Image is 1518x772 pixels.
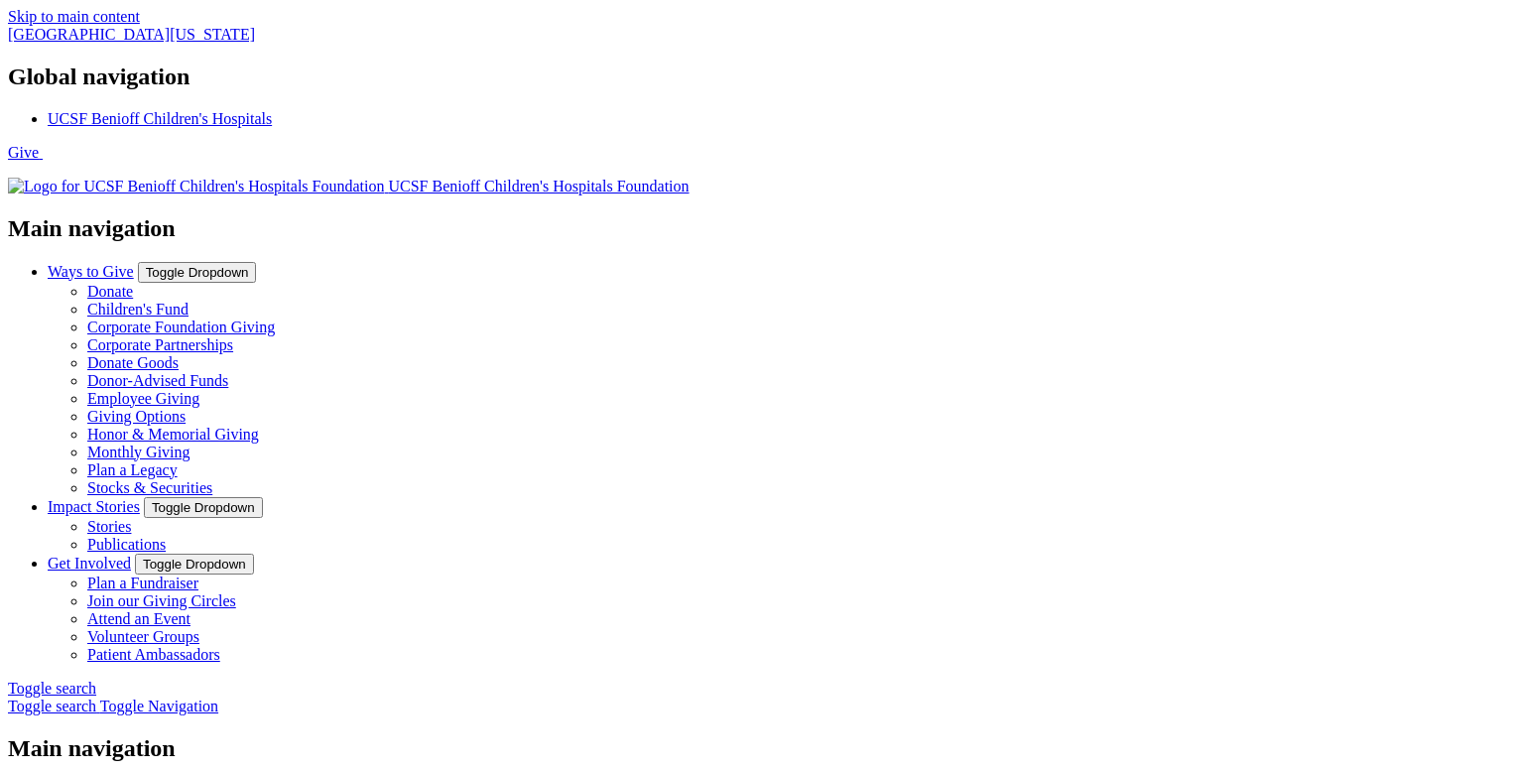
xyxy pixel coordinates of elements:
[87,390,199,407] a: Employee Giving
[87,461,178,478] a: Plan a Legacy
[87,444,190,460] a: Monthly Giving
[138,262,257,283] button: Toggle Dropdown
[8,735,1510,762] h2: Main navigation
[100,698,218,714] span: Toggle Navigation
[87,628,199,645] a: Volunteer Groups
[48,555,131,572] a: Get Involved
[87,283,133,300] a: Donate
[8,178,690,194] a: UCSF Benioff Children's Hospitals Foundation
[8,178,384,195] img: Logo for UCSF Benioff Children's Hospitals Foundation
[87,372,228,389] a: Donor-Advised Funds
[87,610,190,627] a: Attend an Event
[8,680,96,697] span: Toggle search
[87,479,212,496] a: Stocks & Securities
[388,178,689,194] span: UCSF Benioff Children's Hospitals Foundation
[8,215,1510,242] h2: Main navigation
[8,64,1510,90] h2: Global navigation
[87,646,220,663] a: Patient Ambassadors
[48,110,272,127] a: UCSF Benioff Children's Hospitals
[87,518,131,535] a: Stories
[87,336,233,353] a: Corporate Partnerships
[48,498,140,515] a: Impact Stories
[87,536,166,553] a: Publications
[8,144,43,161] a: Give
[87,575,198,591] a: Plan a Fundraiser
[87,301,189,318] a: Children's Fund
[87,408,186,425] a: Giving Options
[87,592,236,609] a: Join our Giving Circles
[8,698,96,714] span: Toggle search
[144,497,263,518] button: Toggle Dropdown
[87,354,179,371] a: Donate Goods
[87,319,275,335] a: Corporate Foundation Giving
[48,263,134,280] a: Ways to Give
[87,426,259,443] a: Honor & Memorial Giving
[8,26,255,43] a: [GEOGRAPHIC_DATA][US_STATE]
[8,8,140,25] a: Skip to main content
[135,554,254,575] button: Toggle Dropdown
